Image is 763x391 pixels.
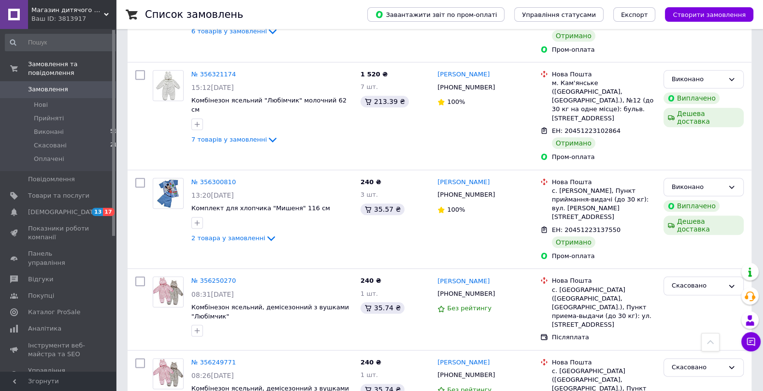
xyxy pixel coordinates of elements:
[552,178,656,187] div: Нова Пошта
[28,224,89,242] span: Показники роботи компанії
[552,276,656,285] div: Нова Пошта
[360,302,404,314] div: 35.74 ₴
[437,70,489,79] a: [PERSON_NAME]
[360,359,381,366] span: 240 ₴
[360,371,378,378] span: 1 шт.
[552,137,595,149] div: Отримано
[447,206,465,213] span: 100%
[31,6,104,14] span: Магазин дитячого одягу "Карусель"
[28,208,100,217] span: [DEMOGRAPHIC_DATA]
[191,178,236,186] a: № 356300810
[552,252,656,261] div: Пром-оплата
[360,96,409,107] div: 213.39 ₴
[191,84,234,91] span: 15:12[DATE]
[514,7,604,22] button: Управління статусами
[28,175,75,184] span: Повідомлення
[92,208,103,216] span: 13
[663,92,720,104] div: Виплачено
[522,11,596,18] span: Управління статусами
[552,187,656,222] div: с. [PERSON_NAME], Пункт приймання-видачі (до 30 кг): вул. [PERSON_NAME][STREET_ADDRESS]
[191,135,267,143] span: 7 товарів у замовленні
[191,234,265,242] span: 2 товара у замовленні
[552,236,595,248] div: Отримано
[191,204,330,212] a: Комплект для хлопчика "Мишеня" 116 см
[191,359,236,366] a: № 356249771
[191,28,278,35] a: 6 товарів у замовленні
[672,182,724,192] div: Виконано
[552,70,656,79] div: Нова Пошта
[28,324,61,333] span: Аналітика
[191,28,267,35] span: 6 товарів у замовленні
[157,178,179,208] img: Фото товару
[31,14,116,23] div: Ваш ID: 3813917
[437,178,489,187] a: [PERSON_NAME]
[360,290,378,297] span: 1 шт.
[360,191,378,198] span: 3 шт.
[360,83,378,90] span: 7 шт.
[552,286,656,330] div: с. [GEOGRAPHIC_DATA] ([GEOGRAPHIC_DATA], [GEOGRAPHIC_DATA].), Пункт приема-выдачи (до 30 кг): ул....
[34,155,64,163] span: Оплачені
[375,10,497,19] span: Завантажити звіт по пром-оплаті
[153,359,183,389] img: Фото товару
[621,11,648,18] span: Експорт
[360,71,388,78] span: 1 520 ₴
[435,288,497,300] div: [PHONE_NUMBER]
[672,74,724,85] div: Виконано
[28,366,89,384] span: Управління сайтом
[367,7,504,22] button: Завантажити звіт по пром-оплаті
[665,7,753,22] button: Створити замовлення
[191,191,234,199] span: 13:20[DATE]
[191,372,234,379] span: 08:26[DATE]
[34,128,64,136] span: Виконані
[673,11,746,18] span: Створити замовлення
[663,200,720,212] div: Виплачено
[110,128,120,136] span: 551
[34,114,64,123] span: Прийняті
[5,34,121,51] input: Пошук
[191,290,234,298] span: 08:31[DATE]
[360,277,381,284] span: 240 ₴
[153,358,184,389] a: Фото товару
[437,277,489,286] a: [PERSON_NAME]
[145,9,243,20] h1: Список замовлень
[663,216,744,235] div: Дешева доставка
[435,81,497,94] div: [PHONE_NUMBER]
[663,108,744,127] div: Дешева доставка
[552,79,656,123] div: м. Кам'янське ([GEOGRAPHIC_DATA], [GEOGRAPHIC_DATA].), №12 (до 30 кг на одне місце): бульв. [STRE...
[447,304,491,312] span: Без рейтингу
[191,97,346,113] a: Комбінезон ясельний "Любімчик" молочний 62 см
[552,45,656,54] div: Пром-оплата
[28,308,80,317] span: Каталог ProSale
[28,60,116,77] span: Замовлення та повідомлення
[153,71,183,101] img: Фото товару
[28,291,54,300] span: Покупці
[741,332,761,351] button: Чат з покупцем
[435,369,497,381] div: [PHONE_NUMBER]
[552,358,656,367] div: Нова Пошта
[34,101,48,109] span: Нові
[552,127,620,134] span: ЕН: 20451223102864
[28,191,89,200] span: Товари та послуги
[552,333,656,342] div: Післяплата
[552,226,620,233] span: ЕН: 20451223137550
[103,208,114,216] span: 17
[28,249,89,267] span: Панель управління
[447,98,465,105] span: 100%
[34,141,67,150] span: Скасовані
[191,234,277,241] a: 2 товара у замовленні
[655,11,753,18] a: Створити замовлення
[360,178,381,186] span: 240 ₴
[110,141,120,150] span: 210
[437,358,489,367] a: [PERSON_NAME]
[360,203,404,215] div: 35.57 ₴
[191,135,278,143] a: 7 товарів у замовленні
[153,70,184,101] a: Фото товару
[552,30,595,42] div: Отримано
[672,281,724,291] div: Скасовано
[28,85,68,94] span: Замовлення
[191,304,349,320] a: Комбінезон ясельний, демісезонний з вушками "Любімчик"
[191,71,236,78] a: № 356321174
